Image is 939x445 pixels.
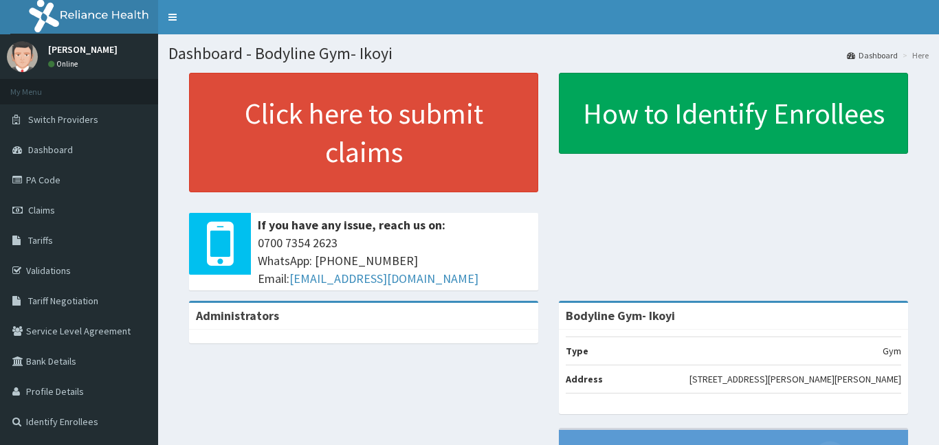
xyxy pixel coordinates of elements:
span: Tariff Negotiation [28,295,98,307]
b: Administrators [196,308,279,323]
p: [STREET_ADDRESS][PERSON_NAME][PERSON_NAME] [689,372,901,386]
h1: Dashboard - Bodyline Gym- Ikoyi [168,45,929,62]
b: Address [566,373,603,385]
span: 0700 7354 2623 WhatsApp: [PHONE_NUMBER] Email: [258,234,531,287]
a: Dashboard [847,49,898,61]
a: [EMAIL_ADDRESS][DOMAIN_NAME] [289,271,478,286]
a: Online [48,59,81,69]
img: User Image [7,41,38,72]
span: Claims [28,204,55,216]
li: Here [899,49,929,61]
a: How to Identify Enrollees [559,73,908,154]
span: Dashboard [28,144,73,156]
span: Switch Providers [28,113,98,126]
p: Gym [883,344,901,358]
b: If you have any issue, reach us on: [258,217,445,233]
strong: Bodyline Gym- Ikoyi [566,308,675,323]
a: Click here to submit claims [189,73,538,192]
span: Tariffs [28,234,53,247]
b: Type [566,345,588,357]
p: [PERSON_NAME] [48,45,118,54]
